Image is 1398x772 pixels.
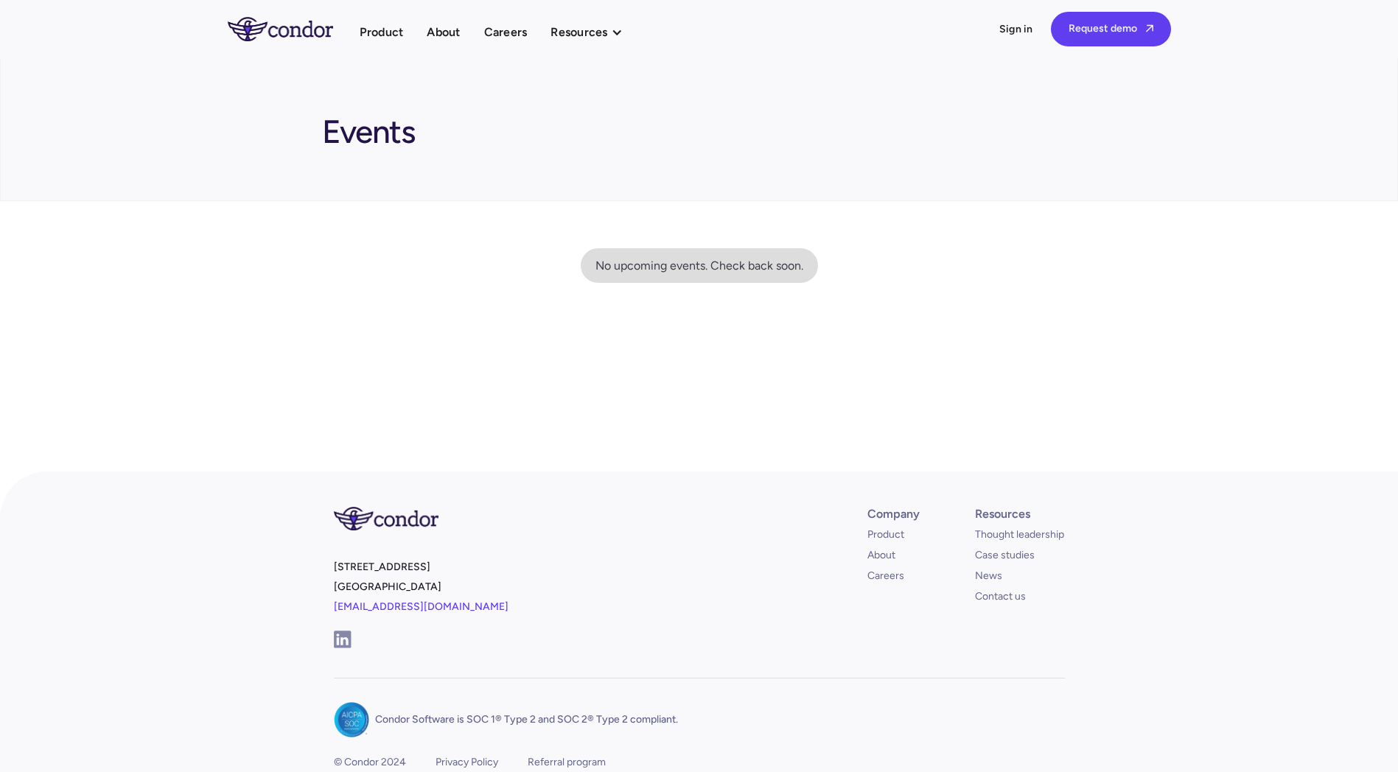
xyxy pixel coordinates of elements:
a: Product [360,22,404,42]
div: No upcoming events. Check back soon. [595,256,803,276]
a: About [867,548,895,563]
a: [EMAIL_ADDRESS][DOMAIN_NAME] [334,600,508,613]
a: Thought leadership [975,527,1064,542]
p: Condor Software is SOC 1® Type 2 and SOC 2® Type 2 compliant. [375,712,678,727]
a: home [228,17,360,41]
div: Resources [551,22,637,42]
a: News [975,569,1002,583]
a: Case studies [975,548,1035,563]
p: [STREET_ADDRESS] [GEOGRAPHIC_DATA] [334,557,693,628]
a: Referral program [528,755,606,770]
a: Product [867,527,904,542]
div: Resources [975,507,1030,522]
a: Careers [484,22,528,42]
a: Contact us [975,589,1026,604]
div: © Condor 2024 [334,755,406,770]
div: Resources [551,22,607,42]
a: About [427,22,460,42]
div: Company [867,507,920,522]
a: Request demo [1051,12,1171,46]
a: Careers [867,569,904,583]
a: Sign in [999,22,1033,37]
span:  [1146,24,1153,33]
h1: Events [322,105,416,152]
a: Privacy Policy [436,755,498,770]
